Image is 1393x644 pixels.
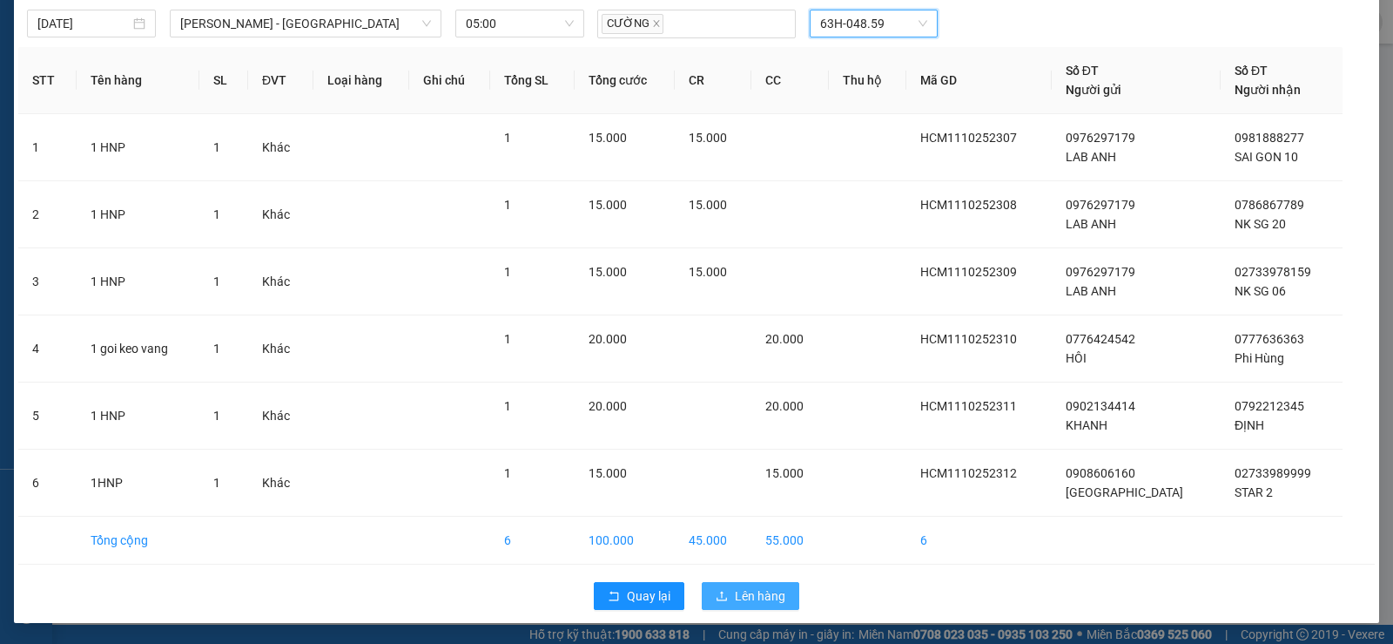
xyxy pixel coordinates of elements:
[627,586,670,606] span: Quay lại
[1235,485,1273,499] span: STAR 2
[1066,466,1135,480] span: 0908606160
[1235,418,1264,432] span: ĐỊNH
[213,409,220,423] span: 1
[18,315,77,383] td: 4
[504,198,511,212] span: 1
[504,466,511,480] span: 1
[575,47,675,114] th: Tổng cước
[765,332,804,346] span: 20.000
[1235,198,1304,212] span: 0786867789
[18,181,77,248] td: 2
[1066,265,1135,279] span: 0976297179
[689,265,727,279] span: 15.000
[765,399,804,413] span: 20.000
[1066,485,1183,499] span: [GEOGRAPHIC_DATA]
[213,207,220,221] span: 1
[594,582,684,610] button: rollbackQuay lại
[1235,131,1304,145] span: 0981888277
[1235,64,1268,78] span: Số ĐT
[920,399,1017,413] span: HCM1110252311
[18,383,77,450] td: 5
[920,265,1017,279] span: HCM1110252309
[751,47,828,114] th: CC
[689,198,727,212] span: 15.000
[77,114,199,181] td: 1 HNP
[248,315,313,383] td: Khác
[421,18,432,29] span: down
[213,342,220,356] span: 1
[18,114,77,181] td: 1
[77,517,199,565] td: Tổng cộng
[77,248,199,315] td: 1 HNP
[602,14,663,34] span: CƯỜNG
[920,466,1017,480] span: HCM1110252312
[1066,83,1121,97] span: Người gửi
[77,47,199,114] th: Tên hàng
[675,47,751,114] th: CR
[313,47,410,114] th: Loại hàng
[589,131,627,145] span: 15.000
[575,517,675,565] td: 100.000
[716,590,728,604] span: upload
[589,332,627,346] span: 20.000
[248,450,313,517] td: Khác
[18,450,77,517] td: 6
[213,140,220,154] span: 1
[77,181,199,248] td: 1 HNP
[77,383,199,450] td: 1 HNP
[1066,284,1116,298] span: LAB ANH
[248,181,313,248] td: Khác
[820,10,927,37] span: 63H-048.59
[735,586,785,606] span: Lên hàng
[765,466,804,480] span: 15.000
[18,47,77,114] th: STT
[589,265,627,279] span: 15.000
[1066,131,1135,145] span: 0976297179
[490,517,575,565] td: 6
[37,14,130,33] input: 12/10/2025
[652,19,661,28] span: close
[504,399,511,413] span: 1
[920,131,1017,145] span: HCM1110252307
[1235,284,1286,298] span: NK SG 06
[702,582,799,610] button: uploadLên hàng
[1235,150,1298,164] span: SAI GON 10
[248,248,313,315] td: Khác
[1066,217,1116,231] span: LAB ANH
[1235,466,1311,480] span: 02733989999
[18,248,77,315] td: 3
[920,198,1017,212] span: HCM1110252308
[906,47,1051,114] th: Mã GD
[466,10,574,37] span: 05:00
[1235,332,1304,346] span: 0777636363
[1066,150,1116,164] span: LAB ANH
[77,315,199,383] td: 1 goi keo vang
[1235,351,1284,365] span: Phi Hùng
[920,332,1017,346] span: HCM1110252310
[589,399,627,413] span: 20.000
[675,517,751,565] td: 45.000
[751,517,828,565] td: 55.000
[1235,265,1311,279] span: 02733978159
[1066,198,1135,212] span: 0976297179
[689,131,727,145] span: 15.000
[213,476,220,490] span: 1
[77,450,199,517] td: 1HNP
[1235,217,1286,231] span: NK SG 20
[180,10,431,37] span: Hồ Chí Minh - Mỹ Tho
[1235,83,1301,97] span: Người nhận
[248,47,313,114] th: ĐVT
[1235,399,1304,413] span: 0792212345
[409,47,490,114] th: Ghi chú
[248,114,313,181] td: Khác
[1066,418,1107,432] span: KHANH
[589,466,627,480] span: 15.000
[1066,399,1135,413] span: 0902134414
[490,47,575,114] th: Tổng SL
[504,265,511,279] span: 1
[248,383,313,450] td: Khác
[504,131,511,145] span: 1
[589,198,627,212] span: 15.000
[829,47,907,114] th: Thu hộ
[213,275,220,288] span: 1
